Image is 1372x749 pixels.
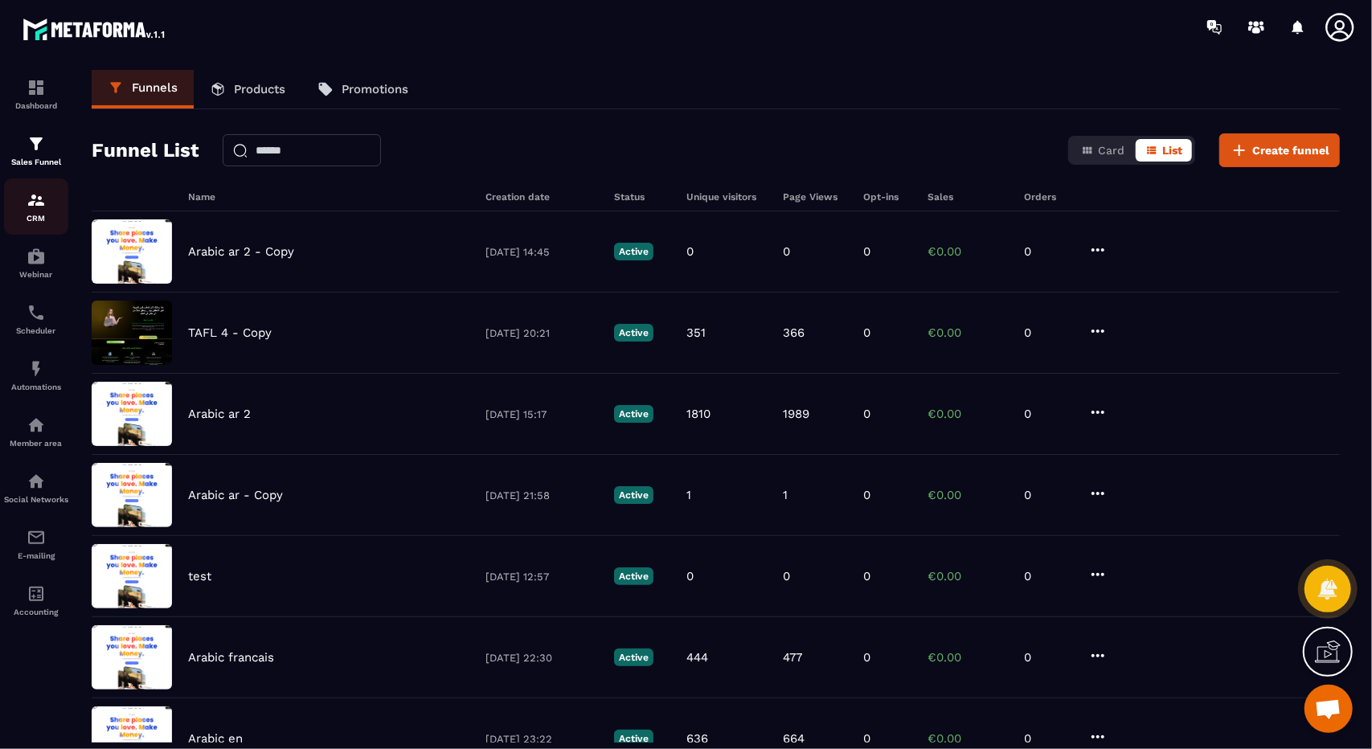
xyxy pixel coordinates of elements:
p: [DATE] 12:57 [485,571,598,583]
span: List [1162,144,1182,157]
p: €0.00 [928,325,1008,340]
p: Active [614,405,653,423]
p: Arabic ar 2 [188,407,251,421]
span: Create funnel [1252,142,1329,158]
p: 477 [783,650,802,665]
p: Promotions [342,82,408,96]
p: 0 [783,244,790,259]
img: image [92,219,172,284]
button: Card [1071,139,1134,162]
h6: Orders [1024,191,1072,203]
h6: Opt-ins [863,191,911,203]
h6: Creation date [485,191,598,203]
p: 636 [686,731,708,746]
p: 0 [686,569,694,583]
p: 0 [1024,650,1072,665]
p: Arabic ar 2 - Copy [188,244,294,259]
p: Webinar [4,270,68,279]
button: Create funnel [1219,133,1340,167]
p: €0.00 [928,407,1008,421]
button: List [1136,139,1192,162]
span: Card [1098,144,1124,157]
p: 0 [686,244,694,259]
img: image [92,463,172,527]
p: 0 [863,650,870,665]
p: 0 [783,569,790,583]
p: Active [614,324,653,342]
a: Products [194,70,301,108]
img: automations [27,415,46,435]
p: 0 [1024,488,1072,502]
a: Promotions [301,70,424,108]
a: emailemailE-mailing [4,516,68,572]
p: €0.00 [928,650,1008,665]
p: 664 [783,731,805,746]
p: 0 [863,488,870,502]
h6: Page Views [783,191,847,203]
p: 1 [686,488,691,502]
p: Sales Funnel [4,158,68,166]
img: email [27,528,46,547]
p: Funnels [132,80,178,95]
p: €0.00 [928,488,1008,502]
h2: Funnel List [92,134,199,166]
p: Member area [4,439,68,448]
img: formation [27,134,46,153]
p: Scheduler [4,326,68,335]
p: Active [614,649,653,666]
p: 1989 [783,407,809,421]
img: image [92,544,172,608]
a: automationsautomationsAutomations [4,347,68,403]
img: logo [23,14,167,43]
img: accountant [27,584,46,604]
p: Accounting [4,608,68,616]
a: formationformationCRM [4,178,68,235]
p: 0 [1024,569,1072,583]
p: Active [614,730,653,747]
p: 444 [686,650,708,665]
p: Products [234,82,285,96]
p: Arabic en [188,731,243,746]
a: social-networksocial-networkSocial Networks [4,460,68,516]
p: [DATE] 14:45 [485,246,598,258]
p: Social Networks [4,495,68,504]
p: Dashboard [4,101,68,110]
p: E-mailing [4,551,68,560]
a: formationformationDashboard [4,66,68,122]
p: 351 [686,325,706,340]
a: Ouvrir le chat [1304,685,1353,733]
p: Arabic francais [188,650,274,665]
img: image [92,301,172,365]
img: social-network [27,472,46,491]
a: Funnels [92,70,194,108]
a: automationsautomationsWebinar [4,235,68,291]
a: automationsautomationsMember area [4,403,68,460]
img: formation [27,190,46,210]
img: automations [27,359,46,379]
p: [DATE] 21:58 [485,489,598,501]
h6: Sales [928,191,1008,203]
p: TAFL 4 - Copy [188,325,272,340]
p: 1810 [686,407,711,421]
a: schedulerschedulerScheduler [4,291,68,347]
p: 0 [1024,325,1072,340]
p: Arabic ar - Copy [188,488,283,502]
p: 1 [783,488,788,502]
p: €0.00 [928,569,1008,583]
p: [DATE] 15:17 [485,408,598,420]
p: [DATE] 23:22 [485,733,598,745]
p: 0 [863,244,870,259]
p: 0 [1024,244,1072,259]
h6: Name [188,191,469,203]
img: formation [27,78,46,97]
p: 0 [863,731,870,746]
p: [DATE] 20:21 [485,327,598,339]
p: 0 [863,569,870,583]
img: image [92,382,172,446]
a: accountantaccountantAccounting [4,572,68,628]
h6: Unique visitors [686,191,767,203]
p: 0 [1024,731,1072,746]
h6: Status [614,191,670,203]
p: Active [614,243,653,260]
img: scheduler [27,303,46,322]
